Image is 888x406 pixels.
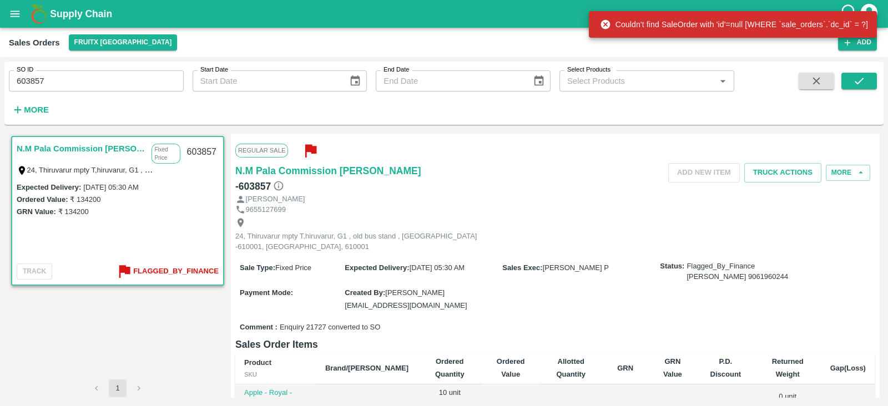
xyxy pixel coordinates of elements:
span: Regular Sale [235,144,288,157]
label: Start Date [200,65,228,74]
div: customer-support [840,4,859,24]
label: Sale Type : [240,263,275,272]
h6: Sales Order Items [235,337,875,352]
label: Comment : [240,322,277,333]
b: GRN Value [663,357,682,378]
input: Enter SO ID [9,70,184,92]
b: Returned Weight [772,357,804,378]
label: Status: [660,261,684,272]
div: 603857 [180,139,223,165]
label: Created By : [345,288,385,297]
button: Choose date [345,70,366,92]
b: Allotted Quantity [556,357,586,378]
b: GRN [617,364,633,372]
button: page 1 [109,379,127,397]
b: Brand/[PERSON_NAME] [325,364,408,372]
h6: - 603857 [235,179,284,194]
b: Ordered Value [497,357,525,378]
button: Flagged_By_Finance [115,262,219,281]
input: End Date [376,70,523,92]
label: Sales Exec : [502,263,542,272]
button: More [826,165,870,181]
label: ₹ 134200 [70,195,100,204]
label: Expected Delivery : [345,263,409,272]
button: Add [838,34,877,50]
button: Open [715,74,730,88]
button: Select DC [69,34,178,50]
button: Choose date [528,70,549,92]
input: Select Products [563,74,713,88]
div: [PERSON_NAME] 9061960244 [687,272,788,282]
b: Product [244,358,271,367]
div: account of current user [859,2,879,26]
label: Expected Delivery : [17,183,81,191]
span: Fixed Price [275,263,311,272]
strong: More [24,105,49,114]
b: Ordered Quantity [435,357,465,378]
span: [DATE] 05:30 AM [410,263,465,272]
label: [DATE] 05:30 AM [83,183,138,191]
div: Sales Orders [9,35,60,50]
label: ₹ 134200 [58,207,89,216]
span: Enquiry 21727 converted to SO [280,322,380,333]
img: logo [28,3,50,25]
label: SO ID [17,65,33,74]
input: Start Date [193,70,340,92]
b: Gap(Loss) [830,364,866,372]
b: Supply Chain [50,8,112,19]
div: SKU [244,369,307,379]
button: Truck Actions [744,163,821,182]
span: [PERSON_NAME] P [543,263,609,272]
nav: pagination navigation [86,379,149,397]
label: Select Products [567,65,610,74]
label: GRN Value: [17,207,56,216]
p: Fixed Price [152,144,180,164]
b: Flagged_By_Finance [133,265,219,278]
b: P.D. Discount [710,357,741,378]
button: open drawer [2,1,28,27]
a: N.M Pala Commission [PERSON_NAME] [235,163,421,179]
button: More [9,100,52,119]
p: 9655127699 [246,205,286,215]
span: Flagged_By_Finance [687,261,788,282]
label: Ordered Value: [17,195,68,204]
p: [PERSON_NAME] [246,194,305,205]
a: N.M Pala Commission [PERSON_NAME] [17,141,146,156]
label: End Date [384,65,409,74]
label: Payment Mode : [240,288,293,297]
div: Couldn't find SaleOrder with 'id'=null [WHERE `sale_orders`.`dc_id` = ?] [600,14,868,34]
label: 24, Thiruvarur mpty T,hiruvarur, G1 , old bus stand , [GEOGRAPHIC_DATA] -610001, [GEOGRAPHIC_DATA... [27,165,405,174]
p: 24, Thiruvarur mpty T,hiruvarur, G1 , old bus stand , [GEOGRAPHIC_DATA] -610001, [GEOGRAPHIC_DATA... [235,231,485,252]
a: Supply Chain [50,6,840,22]
span: [PERSON_NAME][EMAIL_ADDRESS][DOMAIN_NAME] [345,288,467,309]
